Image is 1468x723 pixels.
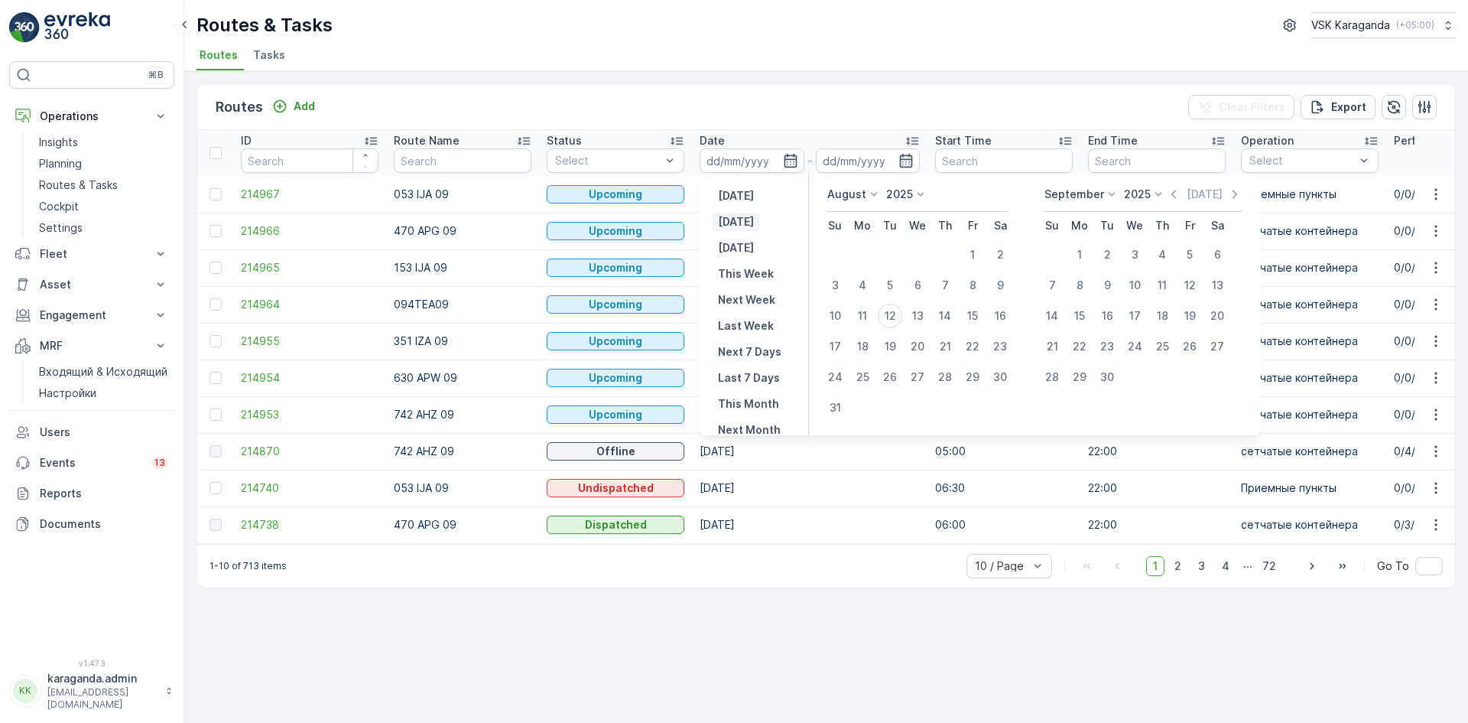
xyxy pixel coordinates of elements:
[241,334,378,349] a: 214955
[718,344,781,360] p: Next 7 Days
[241,260,378,275] span: 214965
[712,291,781,309] button: Next Week
[40,455,142,471] p: Events
[1080,506,1233,543] td: 22:00
[39,199,79,214] p: Cockpit
[1311,18,1390,33] p: VSK Karaganda
[1219,99,1285,115] p: Clear Filters
[44,12,110,43] img: logo_light-DOdMpM7g.png
[712,213,760,231] button: Today
[1188,95,1294,119] button: Clear Filters
[823,396,847,420] div: 31
[905,304,930,328] div: 13
[988,365,1012,389] div: 30
[933,365,957,389] div: 28
[935,148,1073,173] input: Search
[692,470,927,506] td: [DATE]
[386,323,539,360] td: 351 IZA 09
[1095,273,1119,298] div: 9
[40,338,144,353] p: MRF
[849,212,876,239] th: Monday
[9,239,174,269] button: Fleet
[878,304,902,328] div: 12
[547,133,582,148] p: Status
[904,212,931,239] th: Wednesday
[241,223,378,239] a: 214966
[1396,19,1434,31] p: ( +05:00 )
[386,213,539,249] td: 470 APG 09
[718,318,774,334] p: Last Week
[1067,304,1092,328] div: 15
[9,659,174,668] span: v 1.47.3
[47,671,158,686] p: karaganda.admin
[1095,243,1119,267] div: 2
[692,213,927,249] td: [DATE]
[386,433,539,470] td: 742 AHZ 09
[878,365,902,389] div: 26
[850,365,875,389] div: 25
[960,304,985,328] div: 15
[547,405,684,424] button: Upcoming
[1040,273,1064,298] div: 7
[1093,212,1121,239] th: Tuesday
[1177,334,1202,359] div: 26
[1233,213,1386,249] td: сетчатыe контейнера
[547,369,684,387] button: Upcoming
[1122,334,1147,359] div: 24
[589,407,642,422] p: Upcoming
[1150,273,1174,298] div: 11
[1205,334,1229,359] div: 27
[241,297,378,312] a: 214964
[988,334,1012,359] div: 23
[241,148,378,173] input: Search
[241,407,378,422] span: 214953
[692,396,927,433] td: [DATE]
[1394,133,1462,148] p: Performance
[712,317,780,335] button: Last Week
[1040,304,1064,328] div: 14
[1038,212,1066,239] th: Sunday
[692,176,927,213] td: [DATE]
[589,223,642,239] p: Upcoming
[712,369,786,387] button: Last 7 Days
[241,480,378,496] span: 214740
[718,422,781,438] p: Next Month
[1095,365,1119,389] div: 30
[9,101,174,132] button: Operations
[241,370,378,386] span: 214954
[589,370,642,386] p: Upcoming
[589,334,642,349] p: Upcoming
[1122,243,1147,267] div: 3
[13,679,37,703] div: KK
[294,99,315,114] p: Add
[196,13,333,37] p: Routes & Tasks
[40,109,144,124] p: Operations
[905,365,930,389] div: 27
[148,69,164,81] p: ⌘B
[386,286,539,323] td: 094TEA09
[1233,323,1386,360] td: сетчатыe контейнера
[1080,470,1233,506] td: 22:00
[959,212,986,239] th: Friday
[39,156,82,171] p: Planning
[1233,249,1386,286] td: сетчатыe контейнера
[1177,304,1202,328] div: 19
[386,360,539,396] td: 630 APW 09
[1150,243,1174,267] div: 4
[823,334,847,359] div: 17
[1146,556,1164,576] span: 1
[718,240,754,256] p: [DATE]
[209,519,222,531] div: Toggle Row Selected
[718,292,775,308] p: Next Week
[1241,133,1294,148] p: Operation
[39,177,118,193] p: Routes & Tasks
[823,304,847,328] div: 10
[589,297,642,312] p: Upcoming
[821,212,849,239] th: Sunday
[547,442,684,461] button: Offline
[9,509,174,539] a: Documents
[1066,212,1093,239] th: Monday
[850,273,875,298] div: 4
[692,249,927,286] td: [DATE]
[40,486,168,501] p: Reports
